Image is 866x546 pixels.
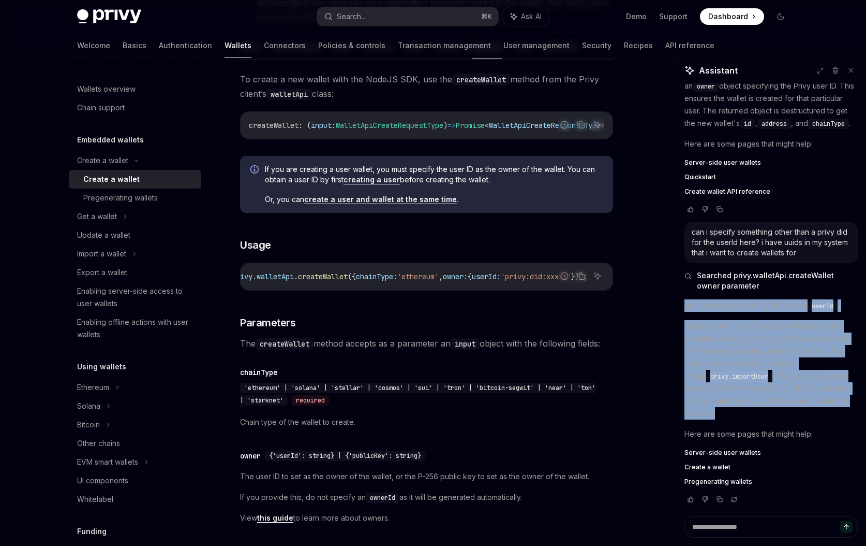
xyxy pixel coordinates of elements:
[240,238,271,252] span: Usage
[77,285,195,310] div: Enabling server-side access to user wallets
[77,400,100,412] div: Solana
[521,11,542,22] span: Ask AI
[83,173,140,185] div: Create a wallet
[397,272,439,281] span: 'ethereum'
[265,194,603,205] span: Or, you can .
[69,282,201,313] a: Enabling server-side access to user wallets
[684,159,858,167] a: Server-side user wallets
[503,33,570,58] a: User management
[812,302,833,310] span: userId
[69,263,201,282] a: Export a wallet
[269,452,421,460] span: {'userId': string} | {'publicKey': string}
[69,189,201,207] a: Pregenerating wallets
[366,493,399,503] code: ownerId
[266,89,312,100] code: walletApi
[489,121,601,130] span: WalletApiCreateResponseType
[684,173,858,181] a: Quickstart
[443,121,447,130] span: )
[708,11,748,22] span: Dashboard
[439,272,443,281] span: ,
[684,188,770,196] span: Create wallet API reference
[77,9,141,24] img: dark logo
[77,102,125,114] div: Chain support
[240,470,613,483] span: The user ID to set as the owner of the wallet, or the P-256 public key to set as the owner of the...
[69,434,201,453] a: Other chains
[311,121,332,130] span: input
[697,82,715,91] span: owner
[77,437,120,450] div: Other chains
[665,33,714,58] a: API reference
[337,10,366,23] div: Search...
[684,478,858,486] a: Pregenerating wallets
[256,338,313,350] code: createWallet
[574,269,588,283] button: Copy the contents from the code block
[356,272,397,281] span: chainType:
[684,428,858,440] p: Here are some pages that might help:
[240,491,613,504] span: If you provide this, do not specify an as it will be generated automatically.
[684,449,858,457] a: Server-side user wallets
[240,367,277,378] div: chainType
[77,316,195,341] div: Enabling offline actions with user wallets
[710,372,768,381] span: privy.importUser
[123,33,146,58] a: Basics
[744,120,751,128] span: id
[69,98,201,117] a: Chain support
[684,138,858,150] p: Here are some pages that might help:
[684,463,858,471] a: Create a wallet
[77,248,126,260] div: Import a wallet
[447,121,456,130] span: =>
[468,272,472,281] span: {
[77,381,109,394] div: Ethereum
[582,33,611,58] a: Security
[317,7,498,26] button: Search...⌘K
[298,121,311,130] span: : (
[626,11,647,22] a: Demo
[558,269,571,283] button: Report incorrect code
[257,513,293,523] a: this guide
[574,118,588,132] button: Copy the contents from the code block
[684,173,716,181] span: Quickstart
[77,154,128,167] div: Create a wallet
[452,74,510,85] code: createWallet
[624,33,653,58] a: Recipes
[159,33,212,58] a: Authentication
[336,121,443,130] span: WalletApiCreateRequestType
[77,475,128,487] div: UI components
[249,121,298,130] span: createWallet
[684,463,730,471] span: Create a wallet
[77,210,117,223] div: Get a wallet
[225,33,251,58] a: Wallets
[240,336,613,351] span: The method accepts as a parameter an object with the following fields:
[257,272,294,281] span: walletApi
[240,451,261,461] div: owner
[69,170,201,189] a: Create a wallet
[772,8,789,25] button: Toggle dark mode
[503,7,549,26] button: Ask AI
[69,80,201,98] a: Wallets overview
[443,272,468,281] span: owner:
[77,229,130,241] div: Update a wallet
[69,490,201,509] a: Whitelabel
[265,164,603,185] span: If you are creating a user wallet, you must specify the user ID as the owner of the wallet. You c...
[591,118,604,132] button: Ask AI
[77,493,113,506] div: Whitelabel
[77,83,136,95] div: Wallets overview
[69,471,201,490] a: UI components
[812,120,845,128] span: chainType
[318,33,385,58] a: Policies & controls
[252,272,257,281] span: .
[558,118,571,132] button: Report incorrect code
[501,272,571,281] span: 'privy:did:xxxxx'
[659,11,688,22] a: Support
[697,270,858,291] span: Searched privy.walletApi.createWallet owner parameter
[240,512,613,524] span: View to learn more about owners.
[456,121,485,130] span: Promise
[472,272,501,281] span: userId:
[344,175,400,184] a: creating a user
[77,266,127,279] div: Export a wallet
[591,269,604,283] button: Ask AI
[294,272,298,281] span: .
[298,272,348,281] span: createWallet
[684,299,858,312] p: No, you must use a Privy DID for the .
[292,395,329,406] div: required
